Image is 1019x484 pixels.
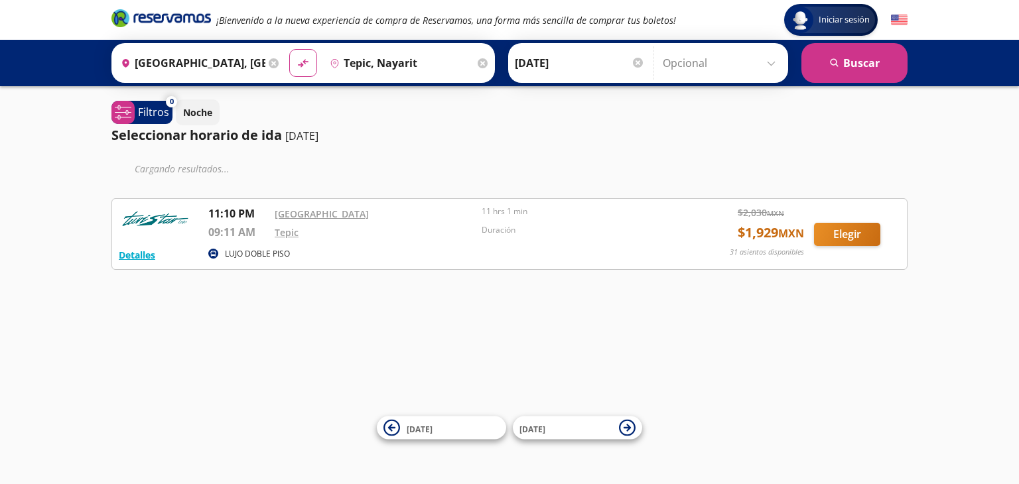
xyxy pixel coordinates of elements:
[377,416,506,440] button: [DATE]
[482,224,682,236] p: Duración
[225,248,290,260] p: LUJO DOBLE PISO
[813,13,875,27] span: Iniciar sesión
[482,206,682,217] p: 11 hrs 1 min
[891,12,908,29] button: English
[275,208,369,220] a: [GEOGRAPHIC_DATA]
[170,96,174,107] span: 0
[515,46,645,80] input: Elegir Fecha
[738,223,804,243] span: $ 1,929
[119,206,192,232] img: RESERVAMOS
[285,128,318,144] p: [DATE]
[111,125,282,145] p: Seleccionar horario de ida
[407,423,433,434] span: [DATE]
[115,46,265,80] input: Buscar Origen
[176,99,220,125] button: Noche
[513,416,642,440] button: [DATE]
[208,224,268,240] p: 09:11 AM
[111,101,172,124] button: 0Filtros
[324,46,474,80] input: Buscar Destino
[730,247,804,258] p: 31 asientos disponibles
[738,206,784,219] span: $ 2,030
[216,14,676,27] em: ¡Bienvenido a la nueva experiencia de compra de Reservamos, una forma más sencilla de comprar tus...
[663,46,781,80] input: Opcional
[767,208,784,218] small: MXN
[208,206,268,221] p: 11:10 PM
[119,248,155,262] button: Detalles
[801,43,908,83] button: Buscar
[275,226,299,239] a: Tepic
[519,423,545,434] span: [DATE]
[111,8,211,32] a: Brand Logo
[135,162,230,175] em: Cargando resultados ...
[138,104,169,120] p: Filtros
[778,226,804,241] small: MXN
[111,8,211,28] i: Brand Logo
[183,105,212,119] p: Noche
[814,223,880,246] button: Elegir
